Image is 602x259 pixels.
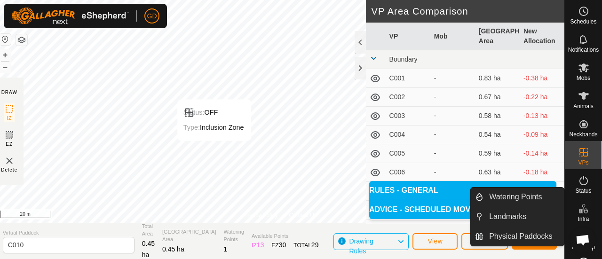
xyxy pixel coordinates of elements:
[475,144,520,163] td: 0.59 ha
[1,166,17,173] span: Delete
[434,92,471,102] div: -
[430,23,475,50] th: Mob
[434,130,471,140] div: -
[252,232,318,240] span: Available Points
[386,88,430,107] td: C002
[386,144,430,163] td: C005
[483,227,564,246] a: Physical Paddocks
[224,228,245,243] span: Watering Points
[293,240,318,250] div: TOTAL
[483,188,564,206] a: Watering Points
[311,241,319,249] span: 29
[349,237,373,255] span: Drawing Rules
[520,23,564,50] th: New Allocation
[471,207,564,226] li: Landmarks
[386,23,430,50] th: VP
[369,181,556,200] p-accordion-header: RULES - GENERAL
[489,211,526,222] span: Landmarks
[520,126,564,144] td: -0.09 ha
[257,241,264,249] span: 13
[369,200,556,219] p-accordion-header: ADVICE - SCHEDULED MOVES
[369,187,438,194] span: RULES - GENERAL
[6,141,13,148] span: EZ
[483,207,564,226] a: Landmarks
[3,229,135,237] span: Virtual Paddock
[475,126,520,144] td: 0.54 ha
[16,34,27,46] button: Map Layers
[471,227,564,246] li: Physical Paddocks
[7,115,12,122] span: IZ
[520,163,564,182] td: -0.18 ha
[578,216,589,222] span: Infra
[4,155,15,166] img: VP
[183,107,244,118] div: OFF
[389,55,418,63] span: Boundary
[573,103,594,109] span: Animals
[520,144,564,163] td: -0.14 ha
[475,88,520,107] td: 0.67 ha
[142,240,155,259] span: 0.45 ha
[289,211,317,220] a: Contact Us
[369,206,480,213] span: ADVICE - SCHEDULED MOVES
[572,244,595,250] span: Heatmap
[475,163,520,182] td: 0.63 ha
[489,191,542,203] span: Watering Points
[489,231,552,242] span: Physical Paddocks
[434,167,471,177] div: -
[520,69,564,88] td: -0.38 ha
[162,228,216,243] span: [GEOGRAPHIC_DATA] Area
[279,241,286,249] span: 30
[575,188,591,194] span: Status
[475,23,520,50] th: [GEOGRAPHIC_DATA] Area
[1,89,17,96] div: DRAW
[386,163,430,182] td: C006
[183,122,244,133] div: Inclusion Zone
[224,245,228,253] span: 1
[434,111,471,121] div: -
[434,73,471,83] div: -
[412,233,458,250] button: View
[271,240,286,250] div: EZ
[568,47,599,53] span: Notifications
[569,132,597,137] span: Neckbands
[162,245,184,253] span: 0.45 ha
[11,8,129,24] img: Gallagher Logo
[386,69,430,88] td: C001
[243,211,278,220] a: Privacy Policy
[570,227,595,252] div: Open chat
[183,124,200,131] label: Type:
[434,149,471,158] div: -
[386,126,430,144] td: C004
[372,6,564,17] h2: VP Area Comparison
[570,19,596,24] span: Schedules
[471,188,564,206] li: Watering Points
[142,222,155,238] span: Total Area
[147,11,157,21] span: GD
[475,107,520,126] td: 0.58 ha
[461,233,508,250] button: Cancel
[386,107,430,126] td: C003
[577,75,590,81] span: Mobs
[252,240,264,250] div: IZ
[520,88,564,107] td: -0.22 ha
[428,237,443,245] span: View
[475,69,520,88] td: 0.83 ha
[578,160,588,165] span: VPs
[520,107,564,126] td: -0.13 ha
